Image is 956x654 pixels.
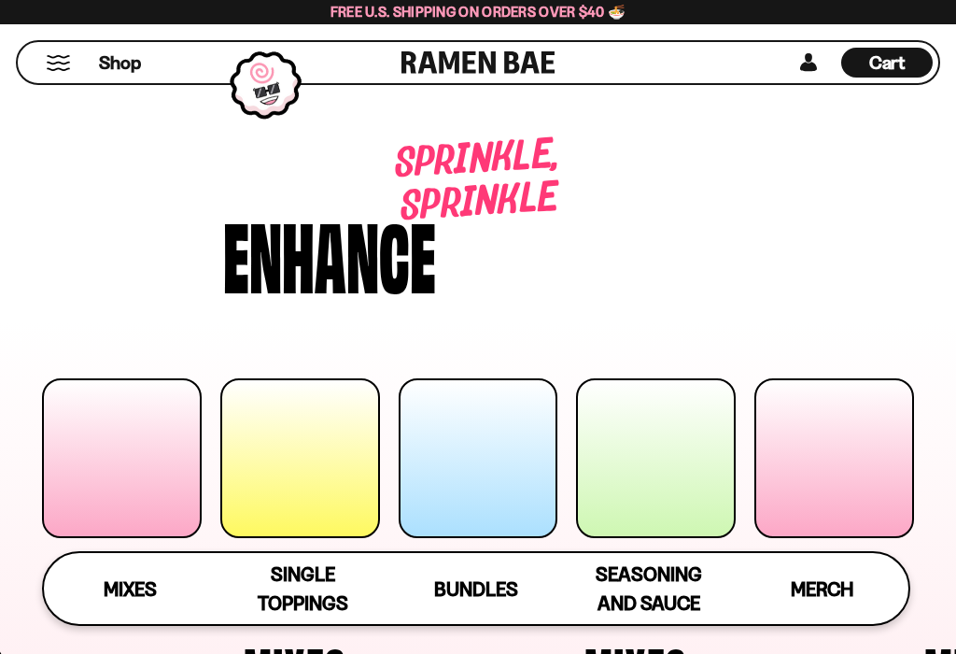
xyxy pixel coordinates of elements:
span: Merch [791,577,853,601]
a: Mixes [44,553,217,624]
span: Bundles [434,577,518,601]
span: Mixes [104,577,157,601]
a: Merch [736,553,908,624]
div: Enhance [223,208,436,297]
span: Shop [99,50,141,76]
span: Free U.S. Shipping on Orders over $40 🍜 [330,3,626,21]
span: Single Toppings [258,562,348,615]
span: Cart [869,51,906,74]
a: Bundles [389,553,562,624]
a: Single Toppings [217,553,389,624]
a: Seasoning and Sauce [563,553,736,624]
div: Cart [841,42,933,83]
span: Seasoning and Sauce [596,562,702,615]
a: Shop [99,48,141,78]
button: Mobile Menu Trigger [46,55,71,71]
